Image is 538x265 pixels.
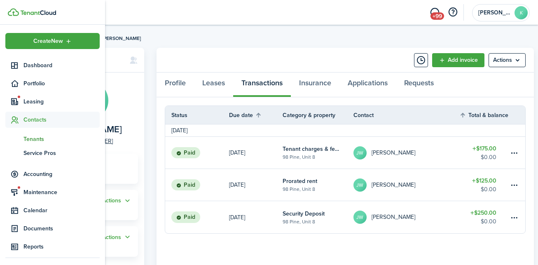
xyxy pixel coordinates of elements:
[353,178,367,192] avatar-text: JW
[427,2,442,23] a: Messaging
[473,144,496,153] table-amount-title: $175.00
[23,224,100,233] span: Documents
[459,137,509,169] a: $175.00$0.00
[372,182,415,188] table-profile-info-text: [PERSON_NAME]
[5,33,100,49] button: Open menu
[171,211,200,223] status: Paid
[229,148,245,157] p: [DATE]
[5,146,100,160] a: Service Pros
[472,176,496,185] table-amount-title: $125.00
[33,38,63,44] span: Create New
[194,73,233,97] a: Leases
[102,196,132,206] button: Actions
[459,169,509,201] a: $125.00$0.00
[478,10,511,16] span: Kimberly
[23,206,100,215] span: Calendar
[5,57,100,73] a: Dashboard
[23,79,100,88] span: Portfolio
[23,149,100,157] span: Service Pros
[446,5,460,19] button: Open resource center
[396,73,442,97] a: Requests
[283,145,341,153] table-info-title: Tenant charges & fees
[165,126,194,135] td: [DATE]
[291,73,339,97] a: Insurance
[489,53,526,67] button: Open menu
[23,61,100,70] span: Dashboard
[8,8,19,16] img: TenantCloud
[229,213,245,222] p: [DATE]
[23,115,100,124] span: Contacts
[165,111,229,120] th: Status
[339,73,396,97] a: Applications
[102,35,141,42] span: [PERSON_NAME]
[102,196,132,206] button: Open menu
[229,137,283,169] a: [DATE]
[353,111,459,120] th: Contact
[283,137,353,169] a: Tenant charges & fees98 Pine, Unit 8
[23,188,100,197] span: Maintenance
[23,170,100,178] span: Accounting
[165,137,229,169] a: Paid
[283,169,353,201] a: Prorated rent98 Pine, Unit 8
[372,214,415,220] table-profile-info-text: [PERSON_NAME]
[459,201,509,233] a: $250.00$0.00
[283,209,325,218] table-info-title: Security Deposit
[229,110,283,120] th: Sort
[353,146,367,159] avatar-text: JW
[430,12,444,20] span: +99
[414,53,428,67] button: Timeline
[283,201,353,233] a: Security Deposit98 Pine, Unit 8
[481,217,496,226] table-amount-description: $0.00
[470,209,496,217] table-amount-title: $250.00
[283,185,315,193] table-subtitle: 98 Pine, Unit 8
[283,218,315,225] table-subtitle: 98 Pine, Unit 8
[489,53,526,67] menu-btn: Actions
[229,169,283,201] a: [DATE]
[353,201,459,233] a: JW[PERSON_NAME]
[23,135,100,143] span: Tenants
[353,169,459,201] a: JW[PERSON_NAME]
[432,53,484,67] a: Add invoice
[283,153,315,161] table-subtitle: 98 Pine, Unit 8
[353,211,367,224] avatar-text: JW
[171,179,200,191] status: Paid
[5,239,100,255] a: Reports
[171,147,200,159] status: Paid
[23,97,100,106] span: Leasing
[283,111,353,120] th: Category & property
[20,10,56,15] img: TenantCloud
[229,181,245,189] p: [DATE]
[229,201,283,233] a: [DATE]
[372,150,415,156] table-profile-info-text: [PERSON_NAME]
[165,169,229,201] a: Paid
[459,110,509,120] th: Sort
[165,201,229,233] a: Paid
[481,153,496,162] table-amount-description: $0.00
[515,6,528,19] avatar-text: K
[102,232,132,242] button: Open menu
[481,185,496,194] table-amount-description: $0.00
[102,232,132,242] button: Actions
[5,132,100,146] a: Tenants
[283,177,317,185] table-info-title: Prorated rent
[353,137,459,169] a: JW[PERSON_NAME]
[23,242,100,251] span: Reports
[157,73,194,97] a: Profile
